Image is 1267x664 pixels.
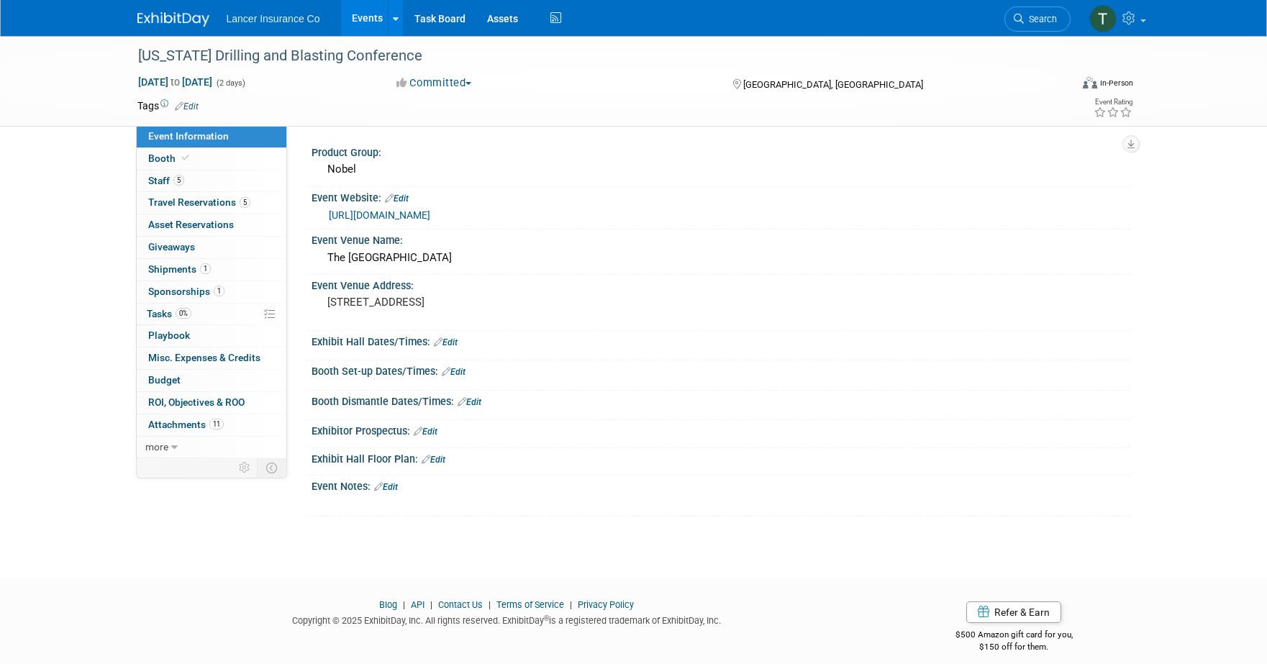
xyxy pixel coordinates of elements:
span: 1 [200,263,211,274]
sup: ® [544,614,549,622]
div: $500 Amazon gift card for you, [898,619,1130,652]
a: Edit [442,367,466,377]
div: The [GEOGRAPHIC_DATA] [322,247,1120,269]
div: Nobel [322,158,1120,181]
div: Exhibit Hall Floor Plan: [312,448,1130,467]
div: Booth Dismantle Dates/Times: [312,391,1130,409]
span: Booth [148,153,192,164]
span: to [168,76,182,88]
td: Toggle Event Tabs [257,458,286,477]
div: Exhibit Hall Dates/Times: [312,331,1130,350]
span: Shipments [148,263,211,275]
span: Lancer Insurance Co [227,13,320,24]
a: Contact Us [438,599,483,610]
span: | [399,599,409,610]
a: Privacy Policy [578,599,634,610]
a: Playbook [137,325,286,347]
a: API [411,599,424,610]
a: Edit [422,455,445,465]
span: 1 [214,286,224,296]
div: Exhibitor Prospectus: [312,420,1130,439]
td: Tags [137,99,199,113]
div: [US_STATE] Drilling and Blasting Conference [133,43,1049,69]
td: Personalize Event Tab Strip [232,458,258,477]
a: Budget [137,370,286,391]
a: Edit [434,337,458,347]
span: Asset Reservations [148,219,234,230]
a: [URL][DOMAIN_NAME] [329,209,430,221]
span: [GEOGRAPHIC_DATA], [GEOGRAPHIC_DATA] [743,79,923,90]
a: Refer & Earn [966,601,1061,623]
a: Edit [374,482,398,492]
div: In-Person [1099,78,1133,88]
a: Giveaways [137,237,286,258]
span: (2 days) [215,78,245,88]
a: Blog [379,599,397,610]
a: Tasks0% [137,304,286,325]
span: Attachments [148,419,224,430]
div: Event Website: [312,187,1130,206]
span: 0% [176,308,191,319]
span: | [485,599,494,610]
a: Asset Reservations [137,214,286,236]
a: Travel Reservations5 [137,192,286,214]
span: | [566,599,576,610]
span: more [145,441,168,452]
button: Committed [391,76,477,91]
a: Event Information [137,126,286,147]
span: Misc. Expenses & Credits [148,352,260,363]
span: ROI, Objectives & ROO [148,396,245,408]
span: Budget [148,374,181,386]
img: ExhibitDay [137,12,209,27]
span: Staff [148,175,184,186]
div: Event Venue Name: [312,229,1130,247]
a: Misc. Expenses & Credits [137,347,286,369]
a: Sponsorships1 [137,281,286,303]
span: 5 [240,197,250,208]
span: [DATE] [DATE] [137,76,213,88]
span: Search [1024,14,1057,24]
span: Event Information [148,130,229,142]
span: Tasks [147,308,191,319]
a: Terms of Service [496,599,564,610]
a: more [137,437,286,458]
a: ROI, Objectives & ROO [137,392,286,414]
div: Event Format [986,75,1134,96]
span: Sponsorships [148,286,224,297]
div: Event Venue Address: [312,275,1130,293]
a: Booth [137,148,286,170]
div: Event Rating [1094,99,1132,106]
span: 11 [209,419,224,429]
i: Booth reservation complete [182,154,189,162]
div: Event Notes: [312,476,1130,494]
a: Staff5 [137,170,286,192]
span: | [427,599,436,610]
div: Product Group: [312,142,1130,160]
a: Edit [175,101,199,112]
a: Attachments11 [137,414,286,436]
a: Shipments1 [137,259,286,281]
a: Edit [385,194,409,204]
img: Format-Inperson.png [1083,77,1097,88]
pre: [STREET_ADDRESS] [327,296,637,309]
div: $150 off for them. [898,641,1130,653]
span: Giveaways [148,241,195,253]
a: Edit [458,397,481,407]
div: Booth Set-up Dates/Times: [312,360,1130,379]
a: Edit [414,427,437,437]
span: Travel Reservations [148,196,250,208]
span: Playbook [148,329,190,341]
div: Copyright © 2025 ExhibitDay, Inc. All rights reserved. ExhibitDay is a registered trademark of Ex... [137,611,877,627]
img: Terrence Forrest [1089,5,1117,32]
span: 5 [173,175,184,186]
a: Search [1004,6,1071,32]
